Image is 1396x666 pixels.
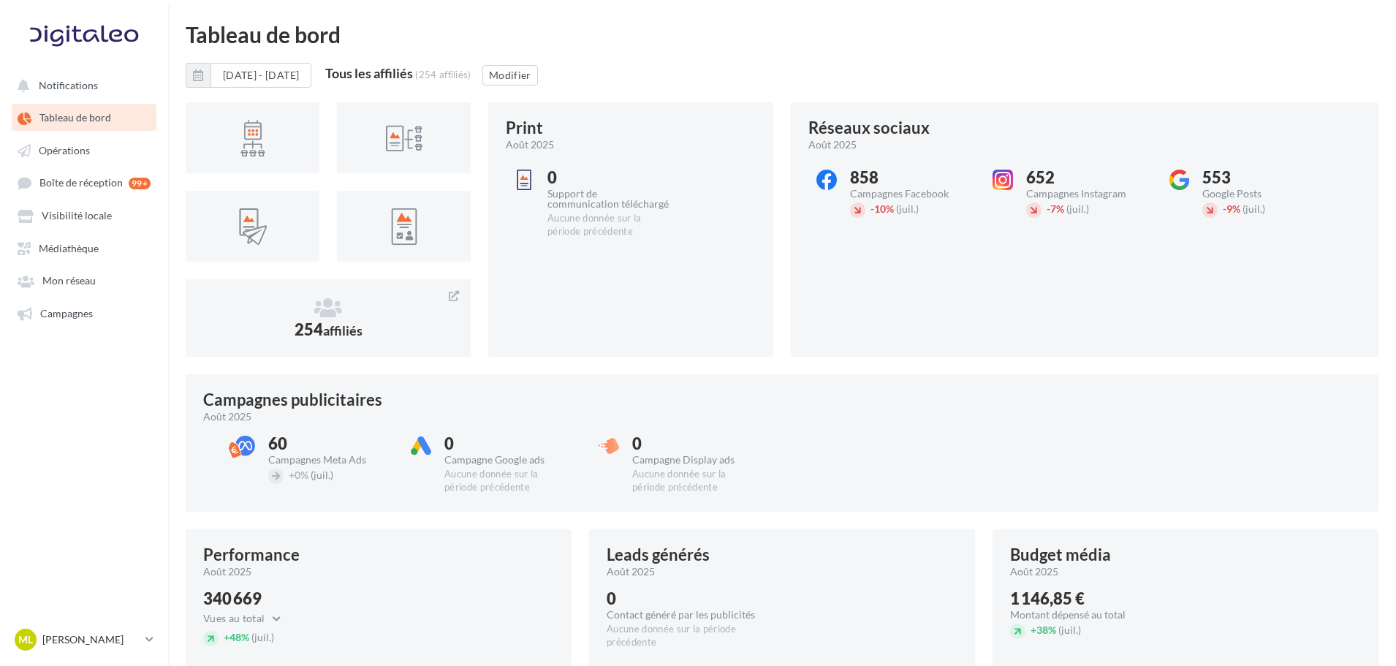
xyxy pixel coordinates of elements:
[40,307,93,319] span: Campagnes
[547,170,669,186] div: 0
[39,242,99,254] span: Médiathèque
[39,112,111,124] span: Tableau de bord
[506,120,543,136] div: Print
[506,137,554,152] span: août 2025
[808,137,857,152] span: août 2025
[1058,624,1081,636] span: (juil.)
[482,65,538,86] button: Modifier
[808,120,930,136] div: Réseaux sociaux
[129,178,151,189] div: 99+
[268,436,390,452] div: 60
[1031,624,1036,636] span: +
[9,267,159,293] a: Mon réseau
[1066,203,1089,215] span: (juil.)
[1026,189,1148,199] div: Campagnes Instagram
[289,469,308,481] span: 0%
[203,409,251,424] span: août 2025
[444,455,566,465] div: Campagne Google ads
[203,564,251,579] span: août 2025
[289,469,295,481] span: +
[632,436,754,452] div: 0
[210,63,311,88] button: [DATE] - [DATE]
[9,104,159,130] a: Tableau de bord
[1031,624,1056,636] span: 38%
[251,631,274,643] span: (juil.)
[415,69,471,80] div: (254 affiliés)
[850,170,972,186] div: 858
[39,144,90,156] span: Opérations
[39,79,98,91] span: Notifications
[632,468,754,494] div: Aucune donnée sur la période précédente
[850,189,972,199] div: Campagnes Facebook
[9,169,159,196] a: Boîte de réception 99+
[607,623,771,649] div: Aucune donnée sur la période précédente
[12,626,156,654] a: ML [PERSON_NAME]
[203,392,382,408] div: Campagnes publicitaires
[203,547,300,563] div: Performance
[870,203,894,215] span: 10%
[9,235,159,261] a: Médiathèque
[268,455,390,465] div: Campagnes Meta Ads
[325,67,413,80] div: Tous les affiliés
[607,564,655,579] span: août 2025
[9,72,153,98] button: Notifications
[18,632,33,647] span: ML
[186,23,1378,45] div: Tableau de bord
[9,202,159,228] a: Visibilité locale
[547,212,669,238] div: Aucune donnée sur la période précédente
[632,455,754,465] div: Campagne Display ads
[9,137,159,163] a: Opérations
[1223,203,1226,215] span: -
[1010,591,1126,607] div: 1 146,85 €
[607,610,771,620] div: Contact généré par les publicités
[444,436,566,452] div: 0
[203,591,289,607] div: 340 669
[1010,564,1058,579] span: août 2025
[323,322,363,338] span: affiliés
[42,632,140,647] p: [PERSON_NAME]
[203,610,289,627] button: Vues au total
[224,631,249,643] span: 48%
[42,275,96,287] span: Mon réseau
[607,591,771,607] div: 0
[1243,203,1265,215] span: (juil.)
[39,177,123,189] span: Boîte de réception
[444,468,566,494] div: Aucune donnée sur la période précédente
[224,631,229,643] span: +
[1047,203,1050,215] span: -
[186,63,311,88] button: [DATE] - [DATE]
[896,203,919,215] span: (juil.)
[295,319,363,339] span: 254
[1202,189,1324,199] div: Google Posts
[9,300,159,326] a: Campagnes
[1223,203,1240,215] span: 9%
[870,203,874,215] span: -
[42,210,112,222] span: Visibilité locale
[1047,203,1064,215] span: 7%
[547,189,669,209] div: Support de communication téléchargé
[311,469,333,481] span: (juil.)
[1010,547,1111,563] div: Budget média
[607,547,710,563] div: Leads générés
[1026,170,1148,186] div: 652
[1010,610,1126,620] div: Montant dépensé au total
[1202,170,1324,186] div: 553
